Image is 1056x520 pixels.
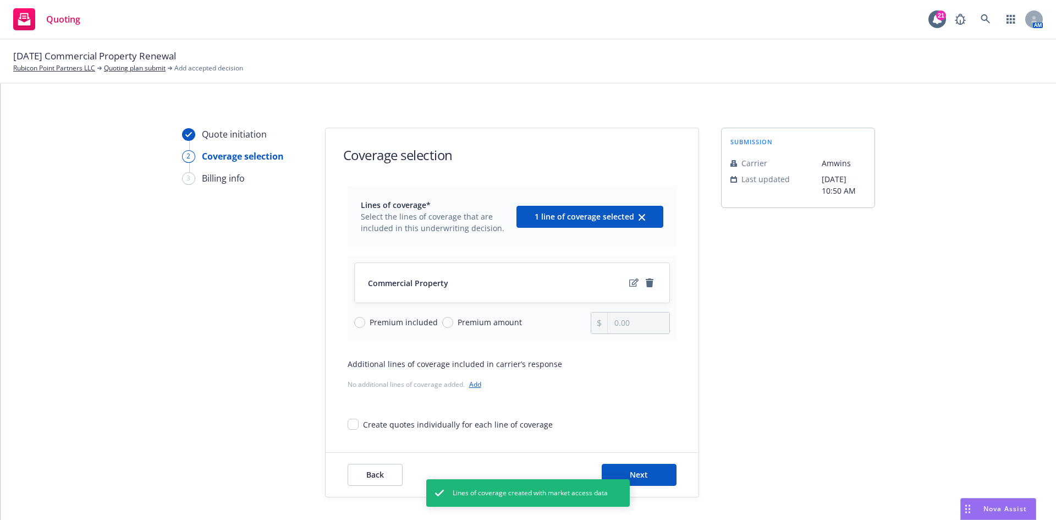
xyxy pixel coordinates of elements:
div: Quote initiation [202,128,267,141]
span: Next [630,469,648,480]
button: Nova Assist [960,498,1036,520]
span: 1 line of coverage selected [535,211,634,222]
span: Select the lines of coverage that are included in this underwriting decision. [361,211,510,234]
a: Quoting [9,4,85,35]
span: Premium included [370,316,438,328]
button: Back [348,464,403,486]
span: [DATE] 10:50 AM [822,173,866,196]
input: Premium included [354,317,365,328]
span: [DATE] Commercial Property Renewal [13,49,176,63]
span: Nova Assist [983,504,1027,513]
div: Additional lines of coverage included in carrier’s response [348,358,676,370]
span: Last updated [741,173,790,185]
span: Amwins [822,157,866,169]
div: Coverage selection [202,150,284,163]
span: submission [730,137,773,146]
span: Quoting [46,15,80,24]
div: Drag to move [961,499,975,519]
div: 21 [936,10,946,20]
span: Back [366,469,384,480]
div: No additional lines of coverage added. [348,379,676,390]
div: 2 [182,150,195,163]
a: edit [628,276,641,289]
div: Billing info [202,172,245,185]
svg: clear selection [639,214,645,221]
span: Commercial Property [368,277,448,289]
div: Create quotes individually for each line of coverage [363,419,553,430]
button: 1 line of coverage selectedclear selection [516,206,663,228]
a: Add [469,380,481,389]
a: remove [643,276,656,289]
input: 0.00 [608,313,669,333]
a: Report a Bug [949,8,971,30]
button: Next [602,464,676,486]
a: Quoting plan submit [104,63,166,73]
a: Rubicon Point Partners LLC [13,63,95,73]
h1: Coverage selection [343,146,453,164]
a: Switch app [1000,8,1022,30]
span: Carrier [741,157,767,169]
div: 3 [182,172,195,185]
a: Search [975,8,997,30]
input: Premium amount [442,317,453,328]
span: Lines of coverage* [361,199,510,211]
span: Premium amount [458,316,522,328]
span: Add accepted decision [174,63,243,73]
span: Lines of coverage created with market access data [453,488,608,498]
